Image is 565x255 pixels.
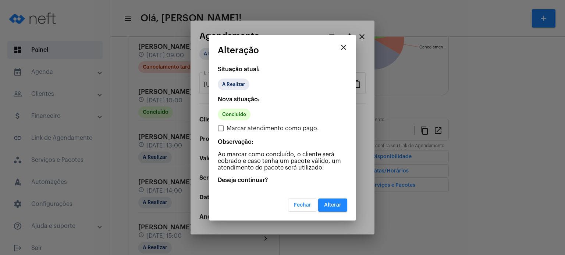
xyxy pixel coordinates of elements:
[324,203,341,208] span: Alterar
[227,124,319,133] span: Marcar atendimento como pago.
[288,198,317,212] button: Fechar
[218,177,347,183] p: Deseja continuar?
[218,66,347,73] p: Situação atual:
[294,203,311,208] span: Fechar
[318,198,347,212] button: Alterar
[218,45,259,55] span: Alteração
[218,151,347,171] p: Ao marcar como concluído, o cliente será cobrado e caso tenha um pacote válido, um atendimento do...
[218,139,347,145] p: Observação:
[218,79,249,90] mat-chip: A Realizar
[339,43,348,52] mat-icon: close
[218,96,347,103] p: Nova situação:
[218,109,250,120] mat-chip: Concluído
